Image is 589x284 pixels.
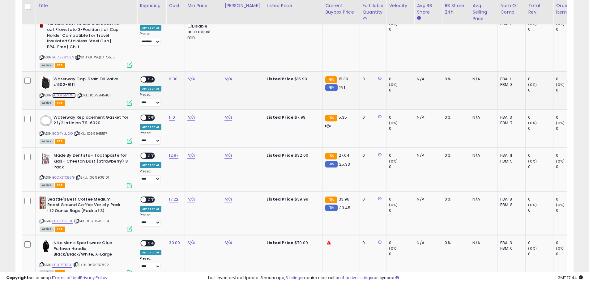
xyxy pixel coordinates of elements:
div: $32.00 [267,153,318,158]
div: FBM: 7 [500,120,521,126]
div: 0 [528,153,553,158]
span: OFF [146,197,156,202]
a: 4 active listings [342,275,372,281]
div: Repricing [140,2,164,9]
div: Amazon AI [140,25,161,31]
div: Disable auto adjust min [187,23,217,40]
img: 31Dt6IifSGL._SL40_.jpg [40,153,52,165]
span: 5.35 [339,114,347,120]
div: Preset: [140,93,161,107]
b: Made By Dentists - Toothpaste for Kids - Cheetah Dust (Strawberry) 3 Pack [53,153,129,172]
div: Last InventoryLab Update: 3 hours ago, require user action, not synced. [208,275,583,281]
div: 0 [389,164,414,170]
a: 30.00 [169,240,180,246]
div: 0 [556,164,581,170]
b: Listed Price: [267,114,295,120]
small: (0%) [556,246,565,251]
span: | SKU: 1069945517 [74,131,107,136]
div: FBA: 8 [500,197,521,202]
div: Listed Price [267,2,320,9]
a: Terms of Use [53,275,79,281]
small: FBA [325,153,337,159]
span: 15.1 [339,85,345,91]
span: 15.39 [339,76,348,82]
div: Ordered Items [556,2,578,15]
a: B0CXZTX86G [52,175,75,180]
div: Min Price [187,2,219,9]
span: | SKU: 1069945554 [74,218,109,223]
small: (0%) [556,159,565,164]
div: Cost [169,2,182,9]
b: Listed Price: [267,76,295,82]
span: All listings currently available for purchase on Amazon [40,100,54,106]
span: FBA [55,63,65,68]
div: 0 [556,115,581,120]
div: 0 [556,251,581,257]
div: 0 [389,153,414,158]
a: N/A [187,152,195,159]
div: Preset: [140,213,161,227]
div: Avg Selling Price [472,2,495,22]
a: N/A [187,76,195,82]
div: 0 [389,197,414,202]
span: 33.96 [339,196,350,202]
div: Avg BB Share [417,2,439,15]
a: N/A [224,76,232,82]
div: N/A [417,153,437,158]
div: ASIN: [40,197,132,231]
div: 0 [362,240,382,246]
span: 2025-08-16 17:44 GMT [557,275,583,281]
span: FBA [55,227,65,232]
div: 0 [389,76,414,82]
div: N/A [417,76,437,82]
b: [PERSON_NAME] Quencher H2.0 Tumbler with Handle and Straw 40 oz | Flowstate 3-Position Lid | Cup ... [47,15,122,51]
span: OFF [146,241,156,246]
a: N/A [187,114,195,121]
span: 33.45 [339,205,351,211]
span: All listings currently available for purchase on Amazon [40,139,54,144]
div: 0 [556,208,581,213]
b: Waterway Replacement Gasket for 2 1/2 in Union 711-6020 [53,115,129,128]
span: All listings currently available for purchase on Amazon [40,183,54,188]
div: Amazon AI [140,124,161,130]
div: Preset: [140,169,161,183]
div: FBA: 1 [500,76,521,82]
b: Nike Men's Sportswear Club Pullover Hoodie, Black/Black/White, X-Large [53,240,129,259]
div: ASIN: [40,76,132,105]
div: FBM: 0 [500,246,521,251]
div: 0 [528,208,553,213]
div: 0 [389,27,414,32]
img: 31TVxgO1I7L._SL40_.jpg [40,115,52,127]
small: (0%) [389,159,398,164]
img: 31ds1u6CEtL._SL40_.jpg [40,240,52,252]
small: (0%) [556,82,565,87]
span: FBA [55,183,65,188]
b: Listed Price: [267,240,295,246]
div: 0 [389,251,414,257]
div: 0% [445,153,465,158]
a: B07LFSVF9P [52,218,73,224]
div: Preset: [140,32,161,46]
span: | SKU: 1069945481 [77,93,111,98]
div: 0 [528,197,553,202]
div: $7.99 [267,115,318,120]
div: ASIN: [40,115,132,143]
span: OFF [146,77,156,82]
div: 0 [528,27,553,32]
small: (0%) [389,82,398,87]
span: 25.33 [339,161,350,167]
div: 0 [556,76,581,82]
div: 0 [389,87,414,93]
div: 0 [528,240,553,246]
span: FBA [55,100,65,106]
a: N/A [224,114,232,121]
div: 0 [389,240,414,246]
div: 0 [362,76,382,82]
a: B004YLIJDQ [52,131,73,136]
small: FBM [325,84,337,91]
div: 0 [556,197,581,202]
div: Preset: [140,256,161,270]
span: | SKU: 1069938101 [75,175,109,180]
div: Velocity [389,2,412,9]
div: FBM: 8 [500,202,521,208]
